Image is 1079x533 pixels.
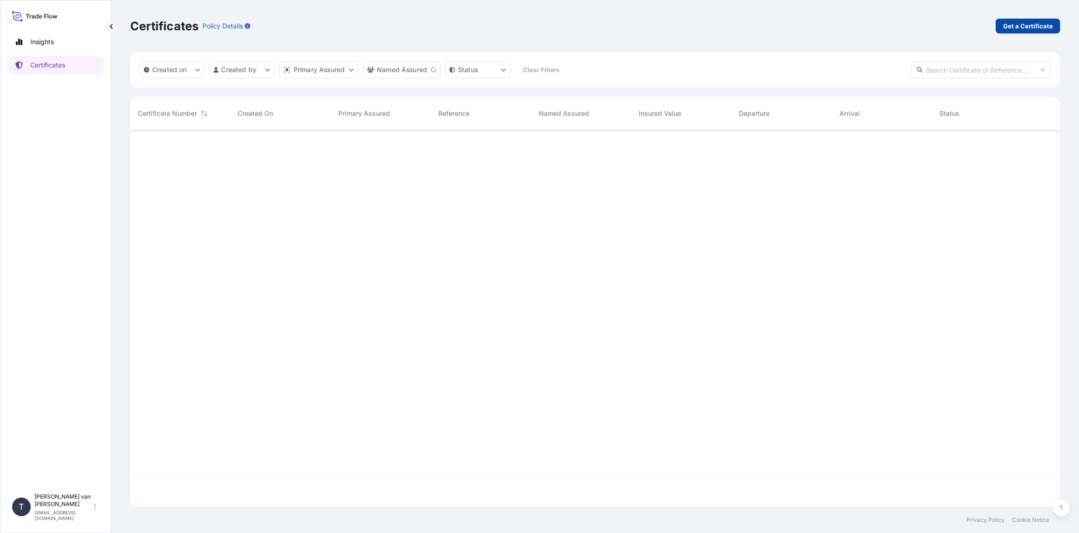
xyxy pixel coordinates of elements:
span: Primary Assured [338,109,390,118]
span: Status [940,109,960,118]
button: Sort [199,108,210,119]
button: certificateStatus Filter options [445,61,510,78]
p: Primary Assured [294,65,345,74]
p: Policy Details [202,21,243,31]
a: Cookie Notice [1012,516,1049,524]
p: Named Assured [377,65,427,74]
span: Certificate Number [138,109,197,118]
p: Clear Filters [523,65,560,74]
p: [EMAIL_ADDRESS][DOMAIN_NAME] [34,510,92,521]
span: T [19,502,24,512]
a: Certificates [8,56,104,74]
a: Insights [8,33,104,51]
a: Get a Certificate [996,19,1060,33]
input: Search Certificate or Reference... [911,61,1051,78]
button: createdOn Filter options [140,61,205,78]
p: Get a Certificate [1003,21,1053,31]
p: Status [458,65,478,74]
p: Insights [30,37,54,47]
button: distributor Filter options [279,61,358,78]
p: Certificates [30,60,65,70]
button: Clear Filters [515,62,567,77]
a: Privacy Policy [966,516,1005,524]
p: Created on [152,65,187,74]
span: Arrival [839,109,860,118]
span: Insured Value [639,109,681,118]
span: Created On [238,109,273,118]
span: Departure [739,109,770,118]
p: Certificates [130,19,199,33]
p: [PERSON_NAME] van [PERSON_NAME] [34,493,92,508]
span: Named Assured [539,109,589,118]
button: cargoOwner Filter options [363,61,441,78]
p: Created by [221,65,257,74]
button: createdBy Filter options [209,61,275,78]
span: Reference [438,109,469,118]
